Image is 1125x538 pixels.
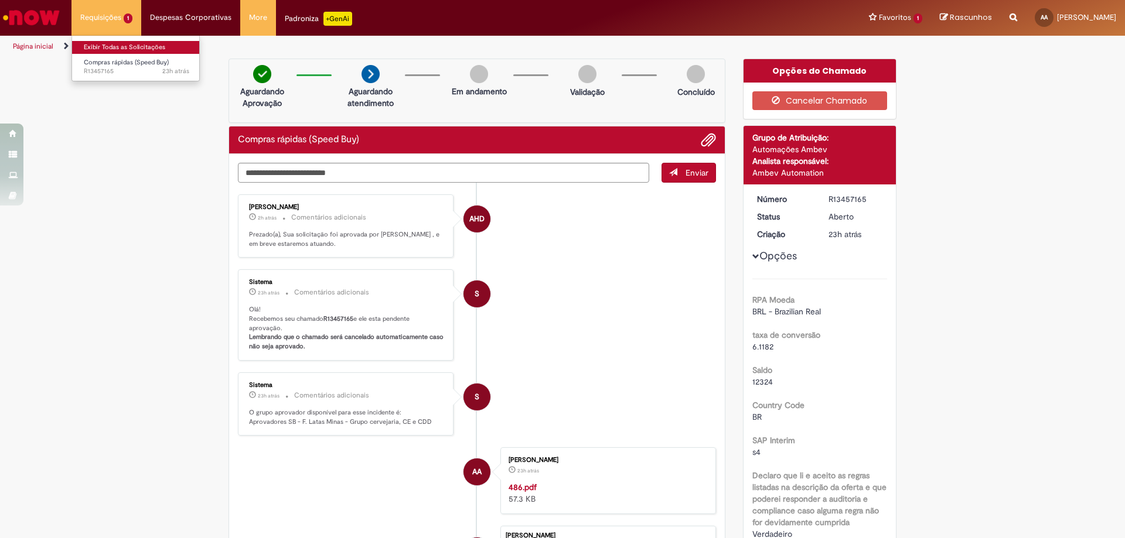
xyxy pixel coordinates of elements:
div: Opções do Chamado [744,59,896,83]
span: BRL - Brazilian Real [752,306,821,317]
span: BR [752,412,762,422]
button: Cancelar Chamado [752,91,888,110]
span: 23h atrás [162,67,189,76]
button: Enviar [662,163,716,183]
span: 1 [124,13,132,23]
img: check-circle-green.png [253,65,271,83]
div: Grupo de Atribuição: [752,132,888,143]
img: ServiceNow [1,6,62,29]
textarea: Digite sua mensagem aqui... [238,163,649,183]
time: 28/08/2025 11:26:59 [258,289,279,296]
dt: Criação [748,228,820,240]
img: img-circle-grey.png [687,65,705,83]
b: SAP Interim [752,435,795,446]
b: R13457165 [323,314,353,323]
p: Olá! Recebemos seu chamado e ele esta pendente aprovação. [249,305,444,351]
span: Enviar [686,167,708,178]
div: Sistema [249,279,444,286]
span: 12324 [752,376,773,387]
p: Aguardando Aprovação [234,85,291,109]
dt: Número [748,193,820,205]
small: Comentários adicionais [294,390,369,400]
div: Sistema [249,382,444,389]
a: 486.pdf [509,482,537,492]
span: Rascunhos [950,12,992,23]
dt: Status [748,211,820,222]
b: RPA Moeda [752,294,795,305]
div: Ambev Automation [752,167,888,179]
span: Despesas Corporativas [150,12,231,23]
p: Prezado(a), Sua solicitação foi aprovada por [PERSON_NAME] , e em breve estaremos atuando. [249,230,444,248]
p: Concluído [677,86,715,98]
div: 57.3 KB [509,481,704,505]
time: 29/08/2025 08:49:17 [258,214,277,221]
span: S [475,280,479,308]
div: Analista responsável: [752,155,888,167]
small: Comentários adicionais [291,213,366,222]
small: Comentários adicionais [294,287,369,297]
div: Aberto [829,211,883,222]
span: s4 [752,447,761,457]
div: [PERSON_NAME] [249,204,444,211]
div: Padroniza [285,12,352,26]
p: Validação [570,86,605,98]
span: S [475,383,479,411]
button: Adicionar anexos [701,132,716,148]
span: AHD [469,205,485,233]
div: [PERSON_NAME] [509,457,704,464]
ul: Requisições [71,35,200,81]
span: More [249,12,267,23]
time: 28/08/2025 11:26:47 [829,229,861,239]
span: Compras rápidas (Speed Buy) [84,58,169,67]
span: 2h atrás [258,214,277,221]
div: 28/08/2025 11:26:47 [829,228,883,240]
span: AA [472,458,482,486]
b: Saldo [752,365,772,375]
span: 23h atrás [829,229,861,239]
div: Amanda Paulina Carvalho Alves [463,458,490,485]
div: R13457165 [829,193,883,205]
p: Aguardando atendimento [342,85,399,109]
span: [PERSON_NAME] [1057,12,1116,22]
time: 28/08/2025 11:26:56 [258,392,279,399]
span: AA [1041,13,1048,21]
div: Arthur Henrique De Paula Morais [463,205,490,232]
b: Country Code [752,400,804,410]
a: Exibir Todas as Solicitações [72,41,201,54]
div: System [463,280,490,307]
a: Aberto R13457165 : Compras rápidas (Speed Buy) [72,56,201,78]
span: 23h atrás [258,392,279,399]
span: 23h atrás [258,289,279,296]
b: taxa de conversão [752,330,820,340]
time: 28/08/2025 11:26:17 [517,467,539,474]
p: +GenAi [323,12,352,26]
span: 23h atrás [517,467,539,474]
a: Página inicial [13,42,53,51]
a: Rascunhos [940,12,992,23]
span: 6.1182 [752,341,773,352]
p: Em andamento [452,85,507,97]
img: img-circle-grey.png [470,65,488,83]
h2: Compras rápidas (Speed Buy) Histórico de tíquete [238,135,359,145]
span: R13457165 [84,67,189,76]
div: System [463,383,490,410]
b: Declaro que li e aceito as regras listadas na descrição da oferta e que poderei responder a audit... [752,470,887,527]
span: Favoritos [879,12,911,23]
img: arrow-next.png [362,65,380,83]
time: 28/08/2025 11:26:49 [162,67,189,76]
span: Requisições [80,12,121,23]
ul: Trilhas de página [9,36,741,57]
p: O grupo aprovador disponível para esse incidente é: Aprovadores SB - F. Latas Minas - Grupo cerve... [249,408,444,426]
div: Automações Ambev [752,143,888,155]
img: img-circle-grey.png [578,65,596,83]
span: 1 [913,13,922,23]
b: Lembrando que o chamado será cancelado automaticamente caso não seja aprovado. [249,333,445,351]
